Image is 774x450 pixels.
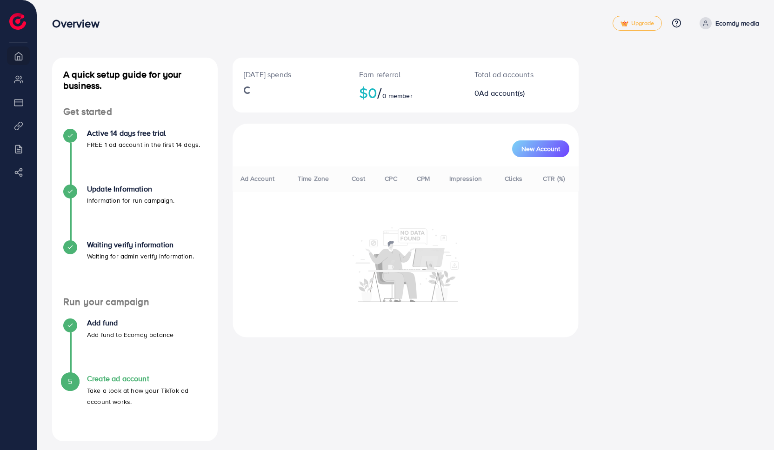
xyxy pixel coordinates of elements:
[244,69,337,80] p: [DATE] spends
[87,185,175,193] h4: Update Information
[87,139,200,150] p: FREE 1 ad account in the first 14 days.
[479,88,525,98] span: Ad account(s)
[87,374,207,383] h4: Create ad account
[474,89,539,98] h2: 0
[87,251,194,262] p: Waiting for admin verify information.
[382,91,413,100] span: 0 member
[87,318,173,327] h4: Add fund
[521,146,560,152] span: New Account
[613,16,662,31] a: tickUpgrade
[52,318,218,374] li: Add fund
[52,106,218,118] h4: Get started
[87,195,175,206] p: Information for run campaign.
[52,69,218,91] h4: A quick setup guide for your business.
[68,376,72,387] span: 5
[52,17,107,30] h3: Overview
[696,17,759,29] a: Ecomdy media
[52,240,218,296] li: Waiting verify information
[621,20,628,27] img: tick
[52,374,218,430] li: Create ad account
[512,140,569,157] button: New Account
[87,129,200,138] h4: Active 14 days free trial
[715,18,759,29] p: Ecomdy media
[52,185,218,240] li: Update Information
[87,385,207,407] p: Take a look at how your TikTok ad account works.
[377,82,382,103] span: /
[359,84,452,101] h2: $0
[474,69,539,80] p: Total ad accounts
[52,129,218,185] li: Active 14 days free trial
[9,13,26,30] img: logo
[87,240,194,249] h4: Waiting verify information
[621,20,654,27] span: Upgrade
[87,329,173,340] p: Add fund to Ecomdy balance
[359,69,452,80] p: Earn referral
[52,296,218,308] h4: Run your campaign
